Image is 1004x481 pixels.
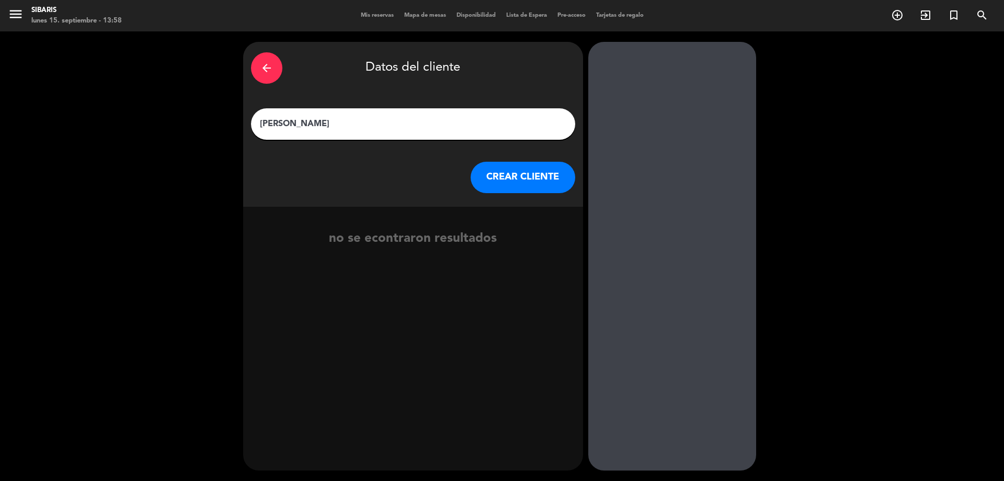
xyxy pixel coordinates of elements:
i: menu [8,6,24,22]
button: CREAR CLIENTE [471,162,575,193]
span: Lista de Espera [501,13,552,18]
div: no se econtraron resultados [243,229,583,249]
input: Escriba nombre, correo electrónico o número de teléfono... [259,117,567,131]
span: Mapa de mesas [399,13,451,18]
i: exit_to_app [919,9,932,21]
span: Mis reservas [356,13,399,18]
i: search [976,9,988,21]
span: Pre-acceso [552,13,591,18]
span: Tarjetas de regalo [591,13,649,18]
button: menu [8,6,24,26]
i: add_circle_outline [891,9,904,21]
div: sibaris [31,5,122,16]
div: Datos del cliente [251,50,575,86]
div: lunes 15. septiembre - 13:58 [31,16,122,26]
i: turned_in_not [948,9,960,21]
span: Disponibilidad [451,13,501,18]
i: arrow_back [260,62,273,74]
